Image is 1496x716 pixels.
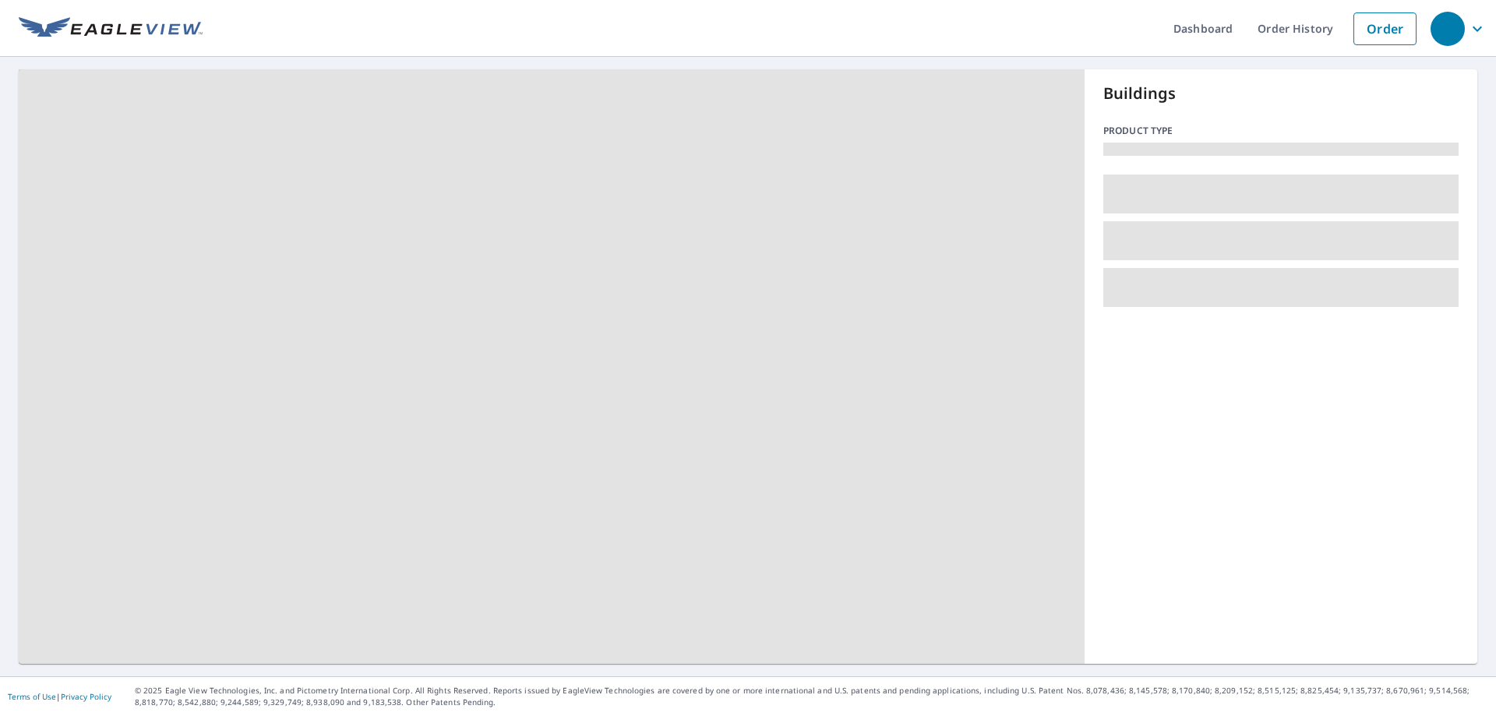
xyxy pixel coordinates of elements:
a: Terms of Use [8,691,56,702]
p: | [8,692,111,701]
a: Privacy Policy [61,691,111,702]
a: Order [1353,12,1417,45]
p: © 2025 Eagle View Technologies, Inc. and Pictometry International Corp. All Rights Reserved. Repo... [135,685,1488,708]
p: Product type [1103,124,1459,138]
img: EV Logo [19,17,203,41]
p: Buildings [1103,82,1459,105]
